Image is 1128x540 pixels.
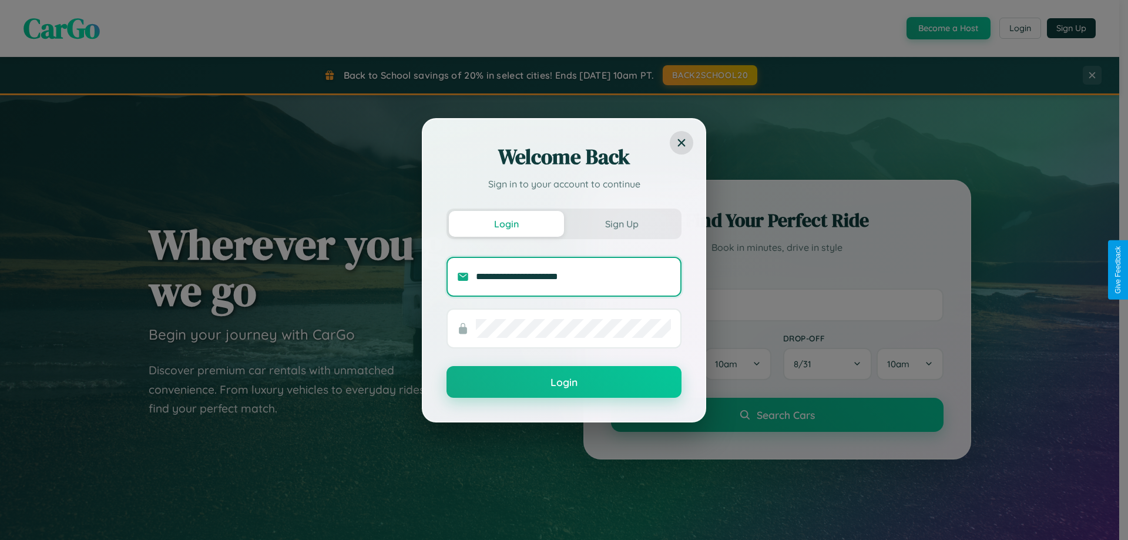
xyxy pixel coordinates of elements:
[564,211,679,237] button: Sign Up
[446,366,681,398] button: Login
[446,177,681,191] p: Sign in to your account to continue
[449,211,564,237] button: Login
[446,143,681,171] h2: Welcome Back
[1114,246,1122,294] div: Give Feedback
